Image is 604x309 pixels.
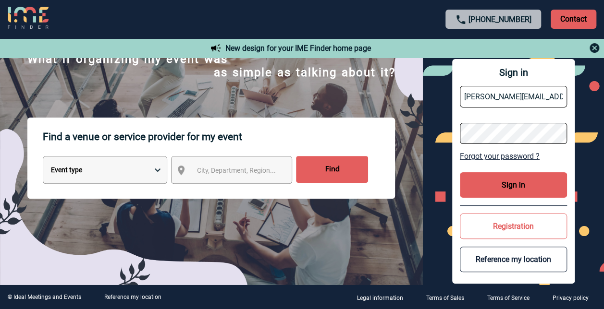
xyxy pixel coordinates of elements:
[460,214,567,239] button: Registration
[460,67,567,78] span: Sign in
[460,172,567,198] button: Sign in
[349,293,419,302] a: Legal information
[460,247,567,272] button: Reference my location
[468,15,531,24] a: [PHONE_NUMBER]
[197,166,275,174] span: City, Department, Region...
[426,295,464,301] p: Terms of Sales
[8,294,81,300] div: © Ideal Meetings and Events
[296,156,368,183] input: Find
[455,14,467,25] img: call-24-px.png
[460,152,567,161] a: Forgot your password ?
[104,294,161,300] a: Reference my location
[487,295,530,301] p: Terms of Service
[545,293,604,302] a: Privacy policy
[419,293,480,302] a: Terms of Sales
[460,86,567,107] input: Email *
[43,118,395,156] p: Find a venue or service provider for my event
[357,295,403,301] p: Legal information
[553,295,589,301] p: Privacy policy
[551,10,596,29] p: Contact
[480,293,545,302] a: Terms of Service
